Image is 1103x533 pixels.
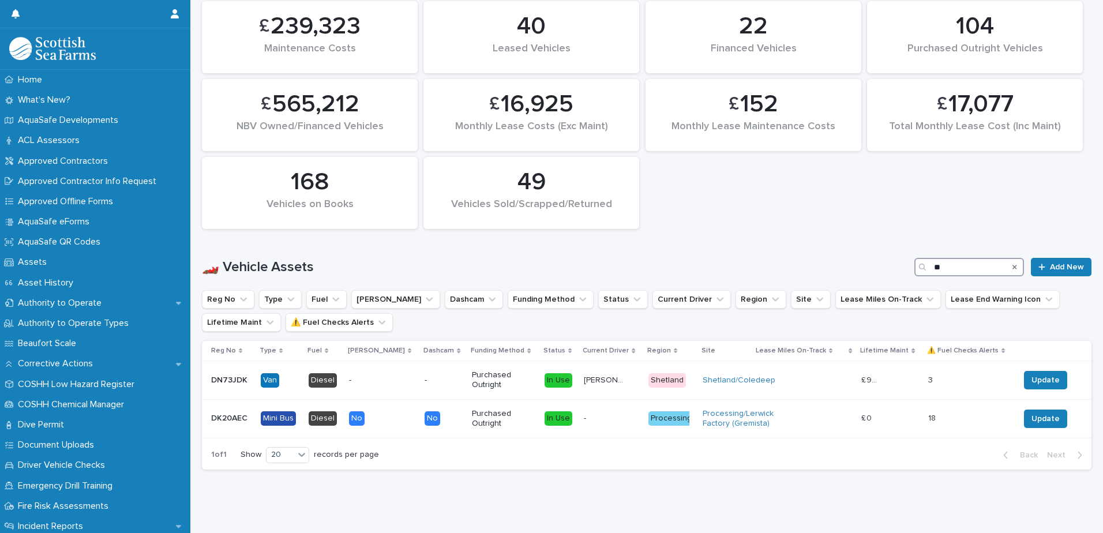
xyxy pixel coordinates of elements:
button: Status [598,290,648,309]
p: Dashcam [423,344,454,357]
div: 40 [443,12,620,41]
div: NBV Owned/Financed Vehicles [222,121,398,145]
p: Asset History [13,277,82,288]
div: 22 [665,12,842,41]
button: Reg No [202,290,254,309]
p: Assets [13,257,56,268]
input: Search [914,258,1024,276]
p: Beaufort Scale [13,338,85,349]
span: 239,323 [271,12,361,41]
a: Shetland/Coledeep [703,376,775,385]
p: AquaSafe Developments [13,115,127,126]
button: Lifetime Maint [202,313,281,332]
p: Purchased Outright [472,370,513,390]
h1: 🏎️ Vehicle Assets [202,259,910,276]
p: Fire Risk Assessments [13,501,118,512]
span: £ [729,93,739,115]
p: Reg No [211,344,236,357]
p: Incident Reports [13,521,92,532]
div: No [425,411,440,426]
div: 49 [443,168,620,197]
p: - [425,376,463,385]
div: Vehicles on Books [222,198,398,223]
img: bPIBxiqnSb2ggTQWdOVV [9,37,96,60]
div: Maintenance Costs [222,43,398,67]
p: Lease Miles On-Track [756,344,826,357]
p: £ 0 [861,411,874,423]
button: Lease Miles On-Track [835,290,941,309]
p: Dive Permit [13,419,73,430]
p: Current Driver [583,344,629,357]
div: Shetland [648,373,686,388]
tr: DK20AECDK20AEC Mini BusDieselNoNoPurchased OutrightIn Use-- ProcessingProcessing/Lerwick Factory ... [202,399,1091,438]
p: DK20AEC [211,411,250,423]
span: Update [1031,413,1060,425]
span: 17,077 [948,90,1014,119]
p: COSHH Low Hazard Register [13,379,144,390]
span: £ [259,16,269,37]
button: Lease End Warning Icon [946,290,1060,309]
p: Approved Offline Forms [13,196,122,207]
button: Current Driver [652,290,731,309]
span: £ [489,93,500,115]
span: Next [1047,451,1072,459]
p: [PERSON_NAME] [348,344,405,357]
div: Monthly Lease Costs (Exc Maint) [443,121,620,145]
span: Add New [1050,263,1084,271]
p: £ 966.00 [861,373,884,385]
p: COSHH Chemical Manager [13,399,133,410]
div: Diesel [309,373,337,388]
p: Document Uploads [13,440,103,451]
button: Funding Method [508,290,594,309]
button: Site [791,290,831,309]
p: Purchased Outright [472,409,513,429]
button: ⚠️ Fuel Checks Alerts [286,313,393,332]
div: Mini Bus [261,411,296,426]
p: Approved Contractors [13,156,117,167]
div: 168 [222,168,398,197]
p: Emergency Drill Training [13,481,122,491]
div: Processing [648,411,694,426]
span: 16,925 [501,90,573,119]
p: Show [241,450,261,460]
div: Diesel [309,411,337,426]
div: 104 [887,12,1063,41]
div: Financed Vehicles [665,43,842,67]
span: Update [1031,374,1060,386]
button: Region [736,290,786,309]
p: records per page [314,450,379,460]
div: Total Monthly Lease Cost (Inc Maint) [887,121,1063,145]
p: 18 [928,411,938,423]
p: DN73JDK [211,373,250,385]
p: Home [13,74,51,85]
button: Update [1024,410,1067,428]
div: Monthly Lease Maintenance Costs [665,121,842,145]
div: 20 [267,449,294,461]
span: £ [937,93,947,115]
div: Van [261,373,279,388]
div: In Use [545,373,572,388]
p: Corrective Actions [13,358,102,369]
button: Update [1024,371,1067,389]
span: Back [1013,451,1038,459]
button: Fuel [306,290,347,309]
p: Status [543,344,565,357]
p: - [349,376,390,385]
p: Fuel [307,344,322,357]
tr: DN73JDKDN73JDK VanDiesel--Purchased OutrightIn Use[PERSON_NAME][PERSON_NAME] ShetlandShetland/Col... [202,361,1091,400]
div: Vehicles Sold/Scrapped/Returned [443,198,620,223]
p: AquaSafe QR Codes [13,237,110,247]
p: AquaSafe eForms [13,216,99,227]
button: Next [1042,450,1091,460]
a: Processing/Lerwick Factory (Gremista) [703,409,774,429]
p: ⚠️ Fuel Checks Alerts [927,344,999,357]
p: Laurie Manson [584,373,627,385]
p: 1 of 1 [202,441,236,469]
div: Purchased Outright Vehicles [887,43,1063,67]
p: Type [260,344,276,357]
p: Authority to Operate Types [13,318,138,329]
div: In Use [545,411,572,426]
p: Driver Vehicle Checks [13,460,114,471]
button: Lightfoot [351,290,440,309]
